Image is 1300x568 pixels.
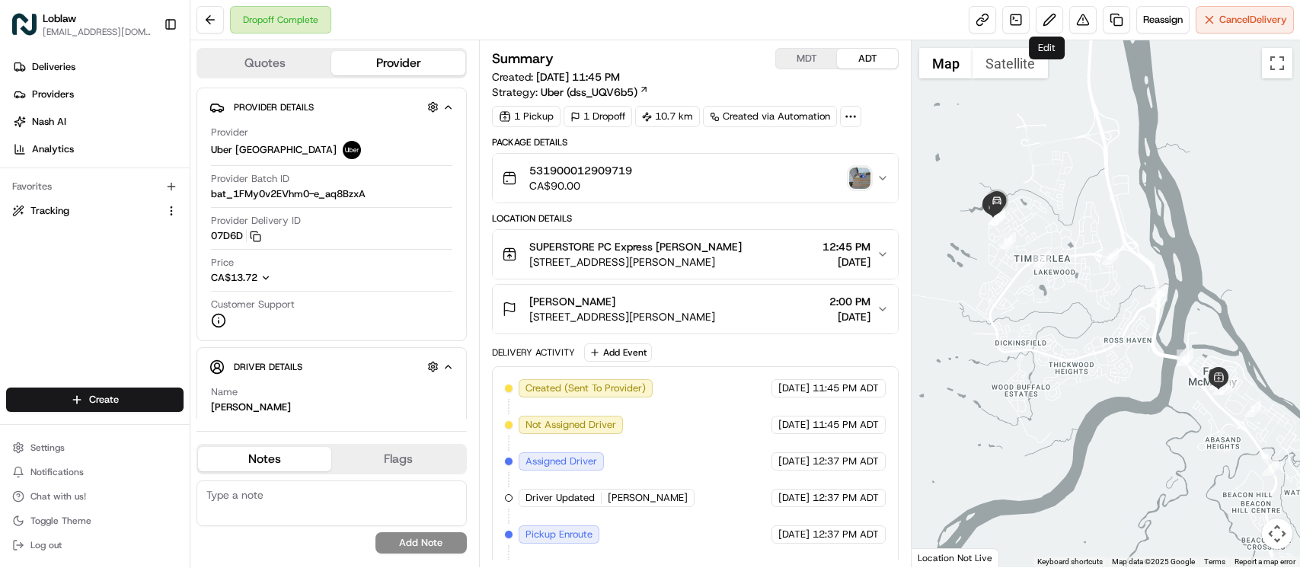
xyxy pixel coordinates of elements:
[541,85,649,100] a: Uber (dss_UQV6b5)
[30,466,84,478] span: Notifications
[778,381,810,395] span: [DATE]
[6,510,184,531] button: Toggle Theme
[492,212,899,225] div: Location Details
[211,271,257,284] span: CA$13.72
[1143,13,1183,27] span: Reassign
[822,239,870,254] span: 12:45 PM
[43,11,76,26] button: Loblaw
[331,447,465,471] button: Flags
[1262,459,1279,476] div: 1
[211,400,291,414] div: [PERSON_NAME]
[12,12,37,37] img: Loblaw
[915,547,966,567] a: Open this area in Google Maps (opens a new window)
[608,491,688,505] span: [PERSON_NAME]
[211,256,234,270] span: Price
[529,294,615,309] span: [PERSON_NAME]
[209,94,454,120] button: Provider Details
[211,126,248,139] span: Provider
[6,82,190,107] a: Providers
[211,172,289,186] span: Provider Batch ID
[492,346,575,359] div: Delivery Activity
[1112,557,1195,566] span: Map data ©2025 Google
[209,354,454,379] button: Driver Details
[1262,48,1292,78] button: Toggle fullscreen view
[1136,6,1190,34] button: Reassign
[1262,519,1292,549] button: Map camera controls
[778,528,810,541] span: [DATE]
[6,199,184,223] button: Tracking
[525,418,616,432] span: Not Assigned Driver
[813,455,879,468] span: 12:37 PM ADT
[999,232,1016,249] div: 10
[1235,557,1295,566] a: Report a map error
[492,85,649,100] div: Strategy:
[331,51,465,75] button: Provider
[6,388,184,412] button: Create
[703,106,837,127] a: Created via Automation
[211,271,345,285] button: CA$13.72
[30,515,91,527] span: Toggle Theme
[6,174,184,199] div: Favorites
[492,136,899,148] div: Package Details
[635,106,700,127] div: 10.7 km
[43,26,152,38] button: [EMAIL_ADDRESS][DOMAIN_NAME]
[1196,6,1294,34] button: CancelDelivery
[584,343,652,362] button: Add Event
[829,309,870,324] span: [DATE]
[1029,37,1065,59] div: Edit
[234,101,314,113] span: Provider Details
[6,461,184,483] button: Notifications
[6,55,190,79] a: Deliveries
[529,254,742,270] span: [STREET_ADDRESS][PERSON_NAME]
[198,447,331,471] button: Notes
[211,229,261,243] button: 07D6D
[492,106,561,127] div: 1 Pickup
[343,141,361,159] img: uber-new-logo.jpeg
[564,106,632,127] div: 1 Dropoff
[1102,248,1119,265] div: 8
[6,6,158,43] button: LoblawLoblaw[EMAIL_ADDRESS][DOMAIN_NAME]
[492,69,620,85] span: Created:
[525,455,597,468] span: Assigned Driver
[813,418,879,432] span: 11:45 PM ADT
[813,491,879,505] span: 12:37 PM ADT
[32,88,74,101] span: Providers
[30,490,86,503] span: Chat with us!
[919,48,973,78] button: Show street map
[30,539,62,551] span: Log out
[778,491,810,505] span: [DATE]
[525,381,646,395] span: Created (Sent To Provider)
[529,163,632,178] span: 531900012909719
[536,70,620,84] span: [DATE] 11:45 PM
[1244,400,1261,417] div: 2
[778,455,810,468] span: [DATE]
[211,298,295,311] span: Customer Support
[822,254,870,270] span: [DATE]
[30,442,65,454] span: Settings
[1151,285,1167,302] div: 7
[6,486,184,507] button: Chat with us!
[89,393,119,407] span: Create
[541,85,637,100] span: Uber (dss_UQV6b5)
[529,309,715,324] span: [STREET_ADDRESS][PERSON_NAME]
[829,294,870,309] span: 2:00 PM
[198,51,331,75] button: Quotes
[6,534,184,556] button: Log out
[915,547,966,567] img: Google
[525,528,593,541] span: Pickup Enroute
[211,385,238,399] span: Name
[849,168,870,189] img: photo_proof_of_delivery image
[492,52,554,65] h3: Summary
[6,437,184,458] button: Settings
[1037,557,1103,567] button: Keyboard shortcuts
[234,361,302,373] span: Driver Details
[529,178,632,193] span: CA$90.00
[6,110,190,134] a: Nash AI
[32,115,66,129] span: Nash AI
[211,143,337,157] span: Uber [GEOGRAPHIC_DATA]
[30,204,69,218] span: Tracking
[493,285,898,333] button: [PERSON_NAME][STREET_ADDRESS][PERSON_NAME]2:00 PM[DATE]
